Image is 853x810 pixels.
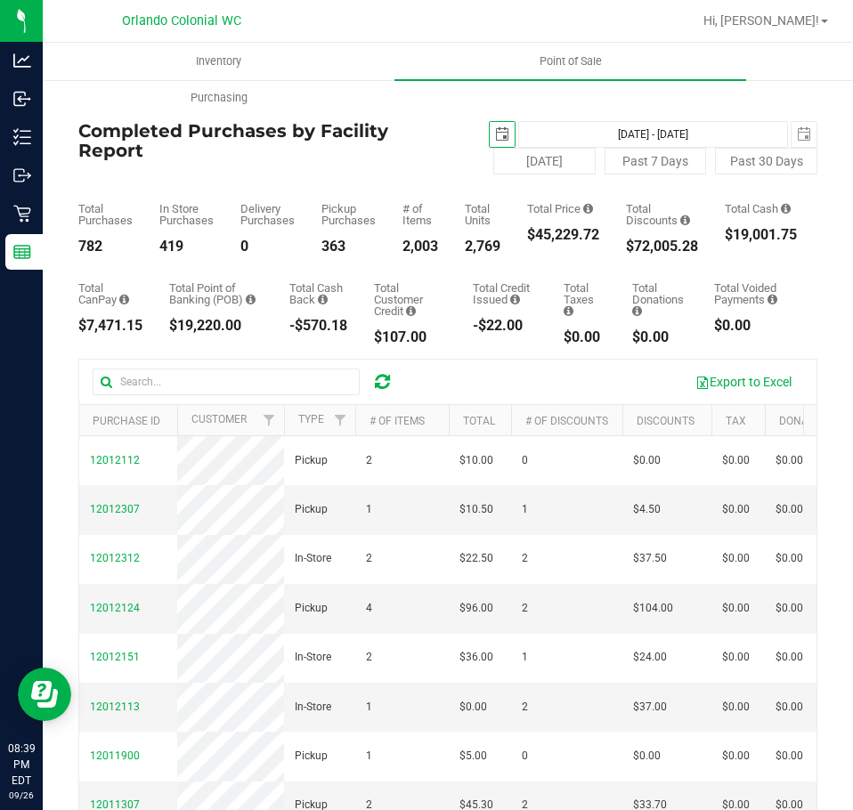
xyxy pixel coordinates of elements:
[781,203,791,215] i: Sum of the successful, non-voided cash payment transactions for all purchases in the date range. ...
[13,243,31,261] inline-svg: Reports
[93,415,160,427] a: Purchase ID
[90,503,140,515] span: 12012307
[366,501,372,518] span: 1
[493,148,596,174] button: [DATE]
[78,121,448,160] h4: Completed Purchases by Facility Report
[633,452,661,469] span: $0.00
[522,452,528,469] span: 0
[522,649,528,666] span: 1
[295,649,331,666] span: In-Store
[255,405,284,435] a: Filter
[522,699,528,716] span: 2
[459,699,487,716] span: $0.00
[295,600,328,617] span: Pickup
[289,319,347,333] div: -$570.18
[402,239,438,254] div: 2,003
[78,282,142,305] div: Total CanPay
[768,294,777,305] i: Sum of all voided payment transaction amounts, excluding tips and transaction fees, for all purch...
[522,748,528,765] span: 0
[169,319,263,333] div: $19,220.00
[402,203,438,226] div: # of Items
[459,550,493,567] span: $22.50
[8,789,35,802] p: 09/26
[295,699,331,716] span: In-Store
[792,122,816,147] span: select
[394,43,746,80] a: Point of Sale
[43,43,394,80] a: Inventory
[119,294,129,305] i: Sum of the successful, non-voided CanPay payment transactions for all purchases in the date range.
[722,452,750,469] span: $0.00
[90,552,140,564] span: 12012312
[374,282,446,317] div: Total Customer Credit
[366,452,372,469] span: 2
[289,282,347,305] div: Total Cash Back
[776,649,803,666] span: $0.00
[776,550,803,567] span: $0.00
[527,203,599,215] div: Total Price
[366,550,372,567] span: 2
[321,239,376,254] div: 363
[525,415,608,427] a: # of Discounts
[191,413,247,425] a: Customer
[93,369,360,395] input: Search...
[321,203,376,226] div: Pickup Purchases
[463,415,495,427] a: Total
[43,79,394,117] a: Purchasing
[722,550,750,567] span: $0.00
[633,748,661,765] span: $0.00
[633,649,667,666] span: $24.00
[776,748,803,765] span: $0.00
[583,203,593,215] i: Sum of the total prices of all purchases in the date range.
[564,330,605,344] div: $0.00
[90,602,140,614] span: 12012124
[366,748,372,765] span: 1
[522,501,528,518] span: 1
[632,282,687,317] div: Total Donations
[684,367,803,397] button: Export to Excel
[295,748,328,765] span: Pickup
[318,294,328,305] i: Sum of the cash-back amounts from rounded-up electronic payments for all purchases in the date ra...
[122,13,241,28] span: Orlando Colonial WC
[776,600,803,617] span: $0.00
[406,305,416,317] i: Sum of the successful, non-voided payments using account credit for all purchases in the date range.
[632,330,687,344] div: $0.00
[564,305,573,317] i: Sum of the total taxes for all purchases in the date range.
[633,501,661,518] span: $4.50
[473,319,537,333] div: -$22.00
[637,415,695,427] a: Discounts
[633,600,673,617] span: $104.00
[779,415,832,427] a: Donation
[527,228,599,242] div: $45,229.72
[722,600,750,617] span: $0.00
[13,128,31,146] inline-svg: Inventory
[459,600,493,617] span: $96.00
[366,600,372,617] span: 4
[522,550,528,567] span: 2
[159,239,214,254] div: 419
[374,330,446,344] div: $107.00
[633,699,667,716] span: $37.00
[295,501,328,518] span: Pickup
[722,748,750,765] span: $0.00
[78,319,142,333] div: $7,471.15
[633,550,667,567] span: $37.50
[722,501,750,518] span: $0.00
[776,452,803,469] span: $0.00
[722,699,750,716] span: $0.00
[90,701,140,713] span: 12012113
[366,699,372,716] span: 1
[725,203,797,215] div: Total Cash
[626,203,698,226] div: Total Discounts
[465,239,500,254] div: 2,769
[326,405,355,435] a: Filter
[78,203,133,226] div: Total Purchases
[18,668,71,721] iframe: Resource center
[78,239,133,254] div: 782
[632,305,642,317] i: Sum of all round-up-to-next-dollar total price adjustments for all purchases in the date range.
[703,13,819,28] span: Hi, [PERSON_NAME]!
[13,52,31,69] inline-svg: Analytics
[366,649,372,666] span: 2
[680,215,690,226] i: Sum of the discount values applied to the all purchases in the date range.
[490,122,515,147] span: select
[13,90,31,108] inline-svg: Inbound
